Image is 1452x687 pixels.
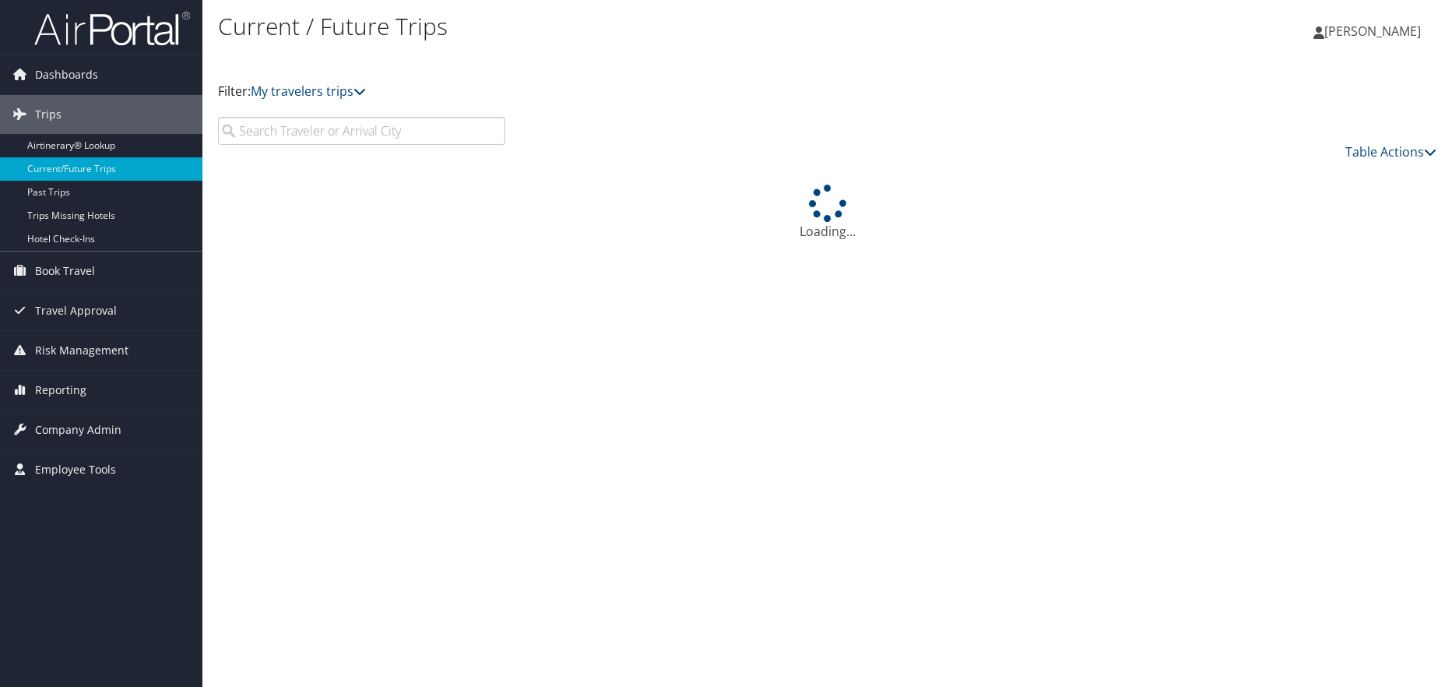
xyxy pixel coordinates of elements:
span: Dashboards [35,55,98,94]
span: Company Admin [35,410,121,449]
span: [PERSON_NAME] [1324,23,1421,40]
div: Loading... [218,185,1436,241]
span: Trips [35,95,62,134]
a: Table Actions [1345,143,1436,160]
span: Travel Approval [35,291,117,330]
span: Book Travel [35,252,95,291]
a: My travelers trips [251,83,366,100]
span: Employee Tools [35,450,116,489]
img: airportal-logo.png [34,10,190,47]
a: [PERSON_NAME] [1313,8,1436,55]
p: Filter: [218,82,1030,102]
span: Risk Management [35,331,128,370]
input: Search Traveler or Arrival City [218,117,505,145]
span: Reporting [35,371,86,410]
h1: Current / Future Trips [218,10,1030,43]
